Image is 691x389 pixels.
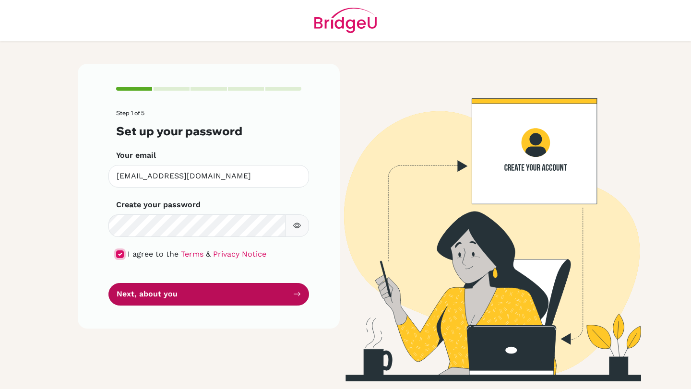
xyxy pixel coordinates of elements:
span: & [206,249,211,259]
span: I agree to the [128,249,179,259]
label: Create your password [116,199,201,211]
label: Your email [116,150,156,161]
span: Step 1 of 5 [116,109,144,117]
input: Insert your email* [108,165,309,188]
h3: Set up your password [116,124,301,138]
a: Terms [181,249,203,259]
button: Next, about you [108,283,309,306]
a: Privacy Notice [213,249,266,259]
